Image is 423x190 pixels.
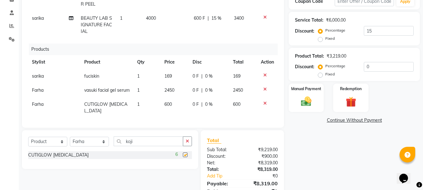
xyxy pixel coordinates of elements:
[233,73,240,79] span: 169
[290,117,419,124] a: Continue Without Payment
[295,53,324,59] div: Product Total:
[340,86,362,92] label: Redemption
[28,55,80,69] th: Stylist
[193,101,199,108] span: 0 F
[84,101,127,114] span: CUTIGLOW [MEDICAL_DATA]
[29,44,282,55] div: Products
[325,71,335,77] label: Fixed
[194,15,205,22] span: 600 F
[326,17,346,23] div: ₹6,000.00
[202,160,242,166] div: Net:
[325,63,345,69] label: Percentage
[32,87,44,93] span: Farha
[211,15,221,22] span: 15 %
[205,73,213,80] span: 0 %
[234,15,244,21] span: 3400
[32,101,44,107] span: Farha
[164,73,172,79] span: 169
[175,151,178,158] span: 6
[202,153,242,160] div: Discount:
[201,87,203,94] span: |
[257,55,278,69] th: Action
[291,86,321,92] label: Manual Payment
[205,101,213,108] span: 0 %
[295,17,323,23] div: Service Total:
[164,87,174,93] span: 2450
[193,73,199,80] span: 0 F
[295,64,314,70] div: Discount:
[133,55,161,69] th: Qty
[397,165,417,184] iframe: chat widget
[207,137,221,144] span: Total
[202,180,242,187] div: Payable:
[201,73,203,80] span: |
[161,55,188,69] th: Price
[114,136,183,146] input: Search or Scan
[249,173,283,179] div: ₹0
[229,55,257,69] th: Total
[295,28,314,34] div: Discount:
[202,173,249,179] a: Add Tip
[137,73,140,79] span: 1
[208,15,209,22] span: |
[325,28,345,33] label: Percentage
[325,36,335,41] label: Fixed
[32,15,44,21] span: sarika
[84,87,130,93] span: vasuki facial gel serum
[242,160,282,166] div: ₹8,319.00
[242,146,282,153] div: ₹9,219.00
[242,166,282,173] div: ₹8,319.00
[205,87,213,94] span: 0 %
[327,53,346,59] div: ₹3,219.00
[189,55,229,69] th: Disc
[120,15,122,21] span: 1
[233,101,240,107] span: 600
[164,101,172,107] span: 600
[202,146,242,153] div: Sub Total:
[146,15,156,21] span: 4000
[84,73,99,79] span: fuciskin
[137,87,140,93] span: 1
[343,95,359,108] img: _gift.svg
[201,101,203,108] span: |
[298,95,315,107] img: _cash.svg
[193,87,199,94] span: 0 F
[242,153,282,160] div: ₹900.00
[32,73,44,79] span: sarika
[80,55,133,69] th: Product
[28,152,89,158] div: CUTIGLOW [MEDICAL_DATA]
[202,166,242,173] div: Total:
[242,180,282,187] div: ₹8,319.00
[137,101,140,107] span: 1
[233,87,243,93] span: 2450
[81,15,112,34] span: BEAUTY LAB SIGNATURE FACIAL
